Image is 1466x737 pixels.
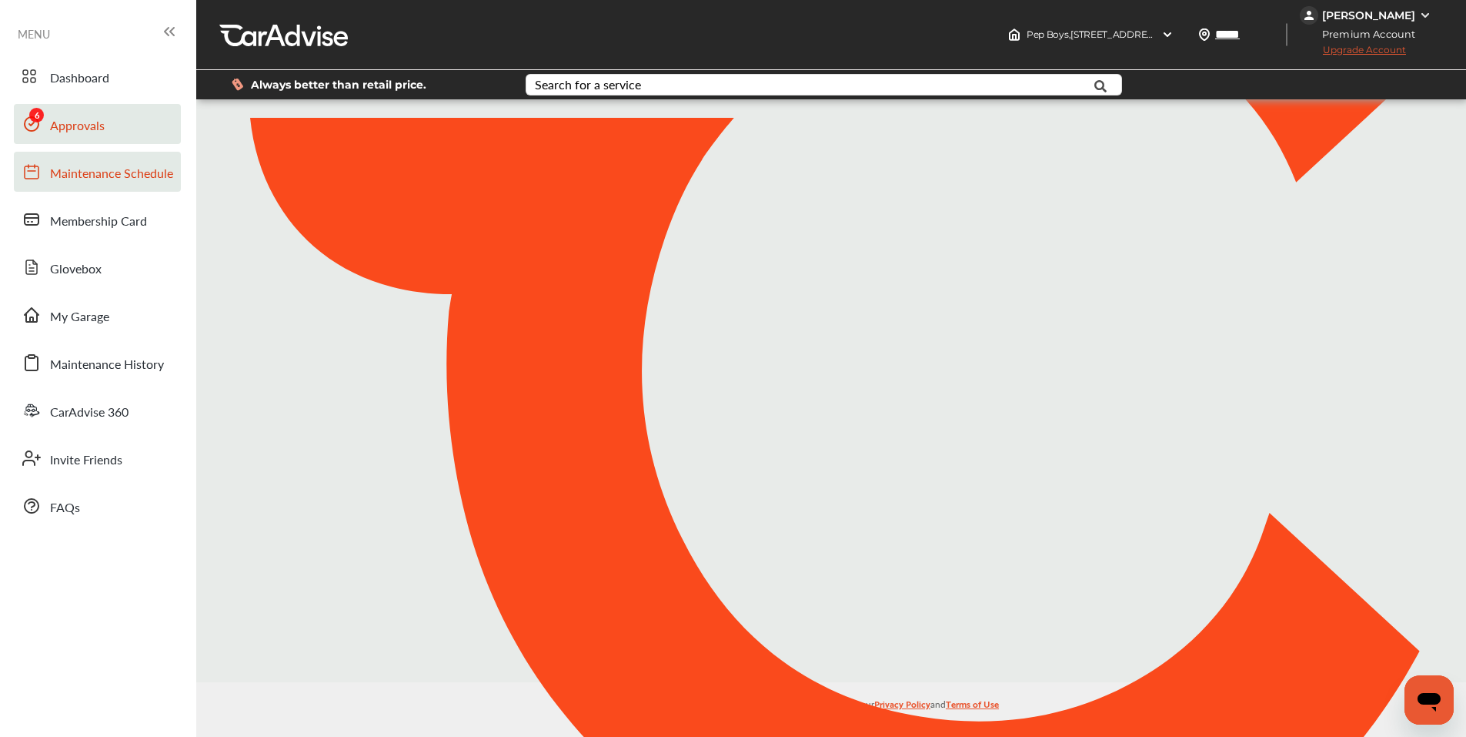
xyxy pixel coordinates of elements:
span: Pep Boys , [STREET_ADDRESS] [GEOGRAPHIC_DATA] , WA 98107 [1027,28,1307,40]
span: Always better than retail price. [251,79,426,90]
img: WGsFRI8htEPBVLJbROoPRyZpYNWhNONpIPPETTm6eUC0GeLEiAAAAAElFTkSuQmCC [1419,9,1431,22]
span: Premium Account [1301,26,1427,42]
a: My Garage [14,295,181,335]
span: Membership Card [50,212,147,232]
a: CarAdvise 360 [14,390,181,430]
span: CarAdvise 360 [50,403,129,423]
iframe: Button to launch messaging window [1404,675,1454,725]
div: Search for a service [535,79,641,91]
a: Membership Card [14,199,181,240]
img: header-divider.bc55588e.svg [1286,23,1287,46]
img: jVpblrzwTbfkPYzPPzSLxeg0AAAAASUVORK5CYII= [1300,6,1318,25]
a: Maintenance History [14,343,181,383]
img: header-down-arrow.9dd2ce7d.svg [1161,28,1174,41]
span: FAQs [50,498,80,518]
img: header-home-logo.8d720a4f.svg [1008,28,1020,41]
a: Dashboard [14,56,181,96]
span: MENU [18,28,50,40]
div: [PERSON_NAME] [1322,8,1415,22]
span: Approvals [50,116,105,136]
img: dollor_label_vector.a70140d1.svg [232,78,243,91]
a: Glovebox [14,247,181,287]
span: Maintenance Schedule [50,164,173,184]
a: Approvals [14,104,181,144]
img: location_vector.a44bc228.svg [1198,28,1211,41]
img: CA_CheckIcon.cf4f08d4.svg [786,340,852,397]
span: Glovebox [50,260,102,280]
span: Invite Friends [50,451,122,471]
span: Upgrade Account [1300,44,1406,63]
a: FAQs [14,486,181,526]
span: Maintenance History [50,355,164,375]
a: Invite Friends [14,438,181,478]
span: Dashboard [50,69,109,89]
span: My Garage [50,307,109,327]
a: Maintenance Schedule [14,152,181,192]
